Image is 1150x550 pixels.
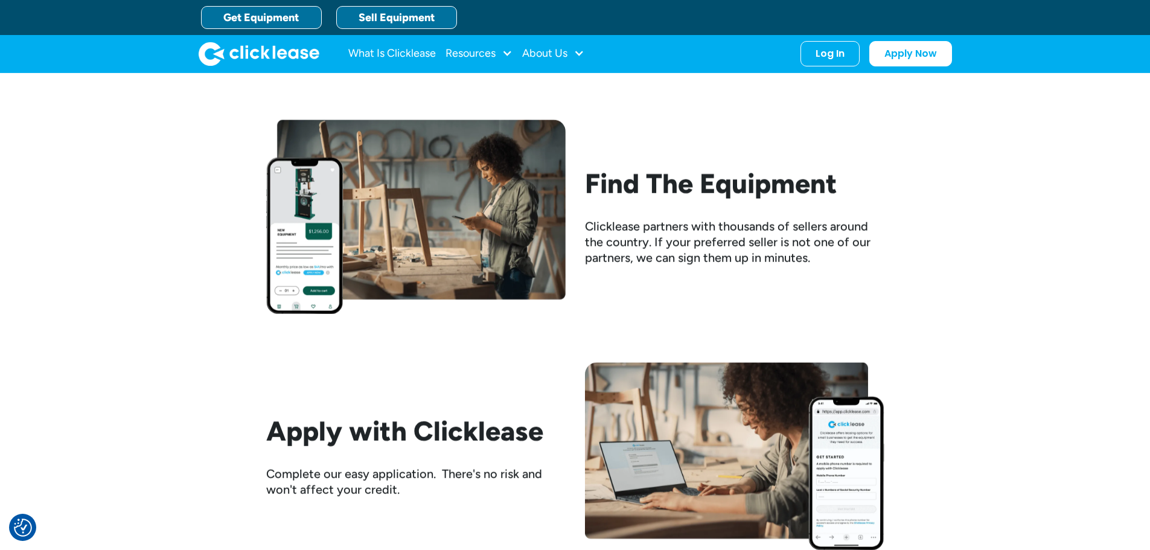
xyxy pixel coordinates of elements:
a: home [199,42,319,66]
div: Clicklease partners with thousands of sellers around the country. If your preferred seller is not... [585,219,884,266]
h2: Find The Equipment [585,168,884,200]
div: Log In [816,48,845,60]
a: Get Equipment [201,6,322,29]
img: Clicklease logo [199,42,319,66]
a: Apply Now [869,41,952,66]
img: Revisit consent button [14,519,32,537]
h2: Apply with Clicklease [266,415,566,447]
a: Sell Equipment [336,6,457,29]
button: Consent Preferences [14,519,32,537]
img: Woman looking at her phone while standing beside her workbench with half assembled chair [266,120,566,315]
div: Complete our easy application. There's no risk and won't affect your credit. [266,466,566,497]
div: About Us [522,42,584,66]
a: What Is Clicklease [348,42,436,66]
div: Resources [446,42,513,66]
